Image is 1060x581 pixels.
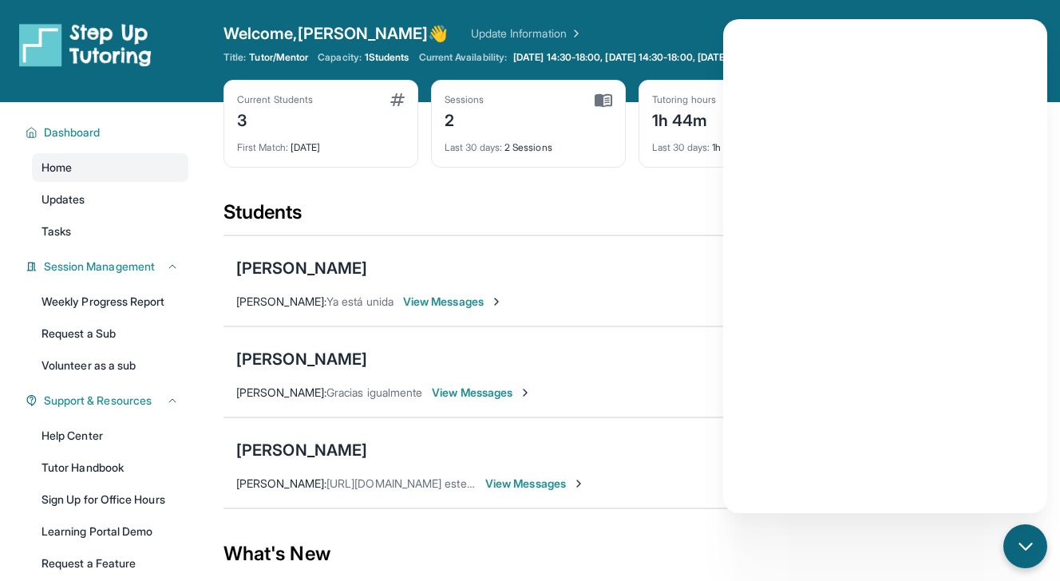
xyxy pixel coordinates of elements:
img: Chevron Right [567,26,583,41]
div: Sessions [445,93,485,106]
a: Request a Feature [32,549,188,578]
span: Current Availability: [419,51,507,64]
a: Tasks [32,217,188,246]
div: [PERSON_NAME] [236,257,367,279]
span: View Messages [403,294,503,310]
div: [PERSON_NAME] [236,348,367,370]
span: [URL][DOMAIN_NAME] este es el link [326,476,514,490]
div: 2 Sessions [445,132,612,154]
div: 3 [237,106,313,132]
span: First Match : [237,141,288,153]
button: Session Management [38,259,179,275]
span: Ya está unida [326,294,394,308]
img: Chevron-Right [490,295,503,308]
span: Support & Resources [44,393,152,409]
div: [PERSON_NAME] [236,439,367,461]
div: Tutoring hours [652,93,716,106]
span: Home [42,160,72,176]
span: Last 30 days : [652,141,710,153]
div: 1h 44m [652,132,820,154]
span: [PERSON_NAME] : [236,294,326,308]
span: 1 Students [365,51,409,64]
div: 1h 44m [652,106,716,132]
button: Support & Resources [38,393,179,409]
span: Gracias igualmente [326,385,422,399]
img: card [390,93,405,106]
a: Sign Up for Office Hours [32,485,188,514]
span: Capacity: [318,51,362,64]
span: Tasks [42,223,71,239]
span: [PERSON_NAME] : [236,476,326,490]
a: Volunteer as a sub [32,351,188,380]
span: View Messages [432,385,532,401]
a: Weekly Progress Report [32,287,188,316]
span: Welcome, [PERSON_NAME] 👋 [223,22,449,45]
img: Chevron-Right [519,386,532,399]
span: [PERSON_NAME] : [236,385,326,399]
div: 2 [445,106,485,132]
span: Title: [223,51,246,64]
span: View Messages [485,476,585,492]
div: [DATE] [237,132,405,154]
button: chat-button [1003,524,1047,568]
span: Updates [42,192,85,207]
span: [DATE] 14:30-18:00, [DATE] 14:30-18:00, [DATE] 14:30-18:00, [DATE] 14:30-18:00, [DATE] 14:30-15:30 [513,51,968,64]
span: Tutor/Mentor [249,51,308,64]
button: Dashboard [38,125,179,140]
div: Current Students [237,93,313,106]
a: [DATE] 14:30-18:00, [DATE] 14:30-18:00, [DATE] 14:30-18:00, [DATE] 14:30-18:00, [DATE] 14:30-15:30 [510,51,971,64]
a: Update Information [471,26,583,41]
a: Home [32,153,188,182]
a: Help Center [32,421,188,450]
span: Dashboard [44,125,101,140]
a: Updates [32,185,188,214]
img: card [595,93,612,108]
img: Chevron-Right [572,477,585,490]
a: Request a Sub [32,319,188,348]
a: Learning Portal Demo [32,517,188,546]
div: Students [223,200,1041,235]
span: Session Management [44,259,155,275]
img: logo [19,22,152,67]
iframe: Chatbot [723,19,1047,513]
span: Last 30 days : [445,141,502,153]
a: Tutor Handbook [32,453,188,482]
